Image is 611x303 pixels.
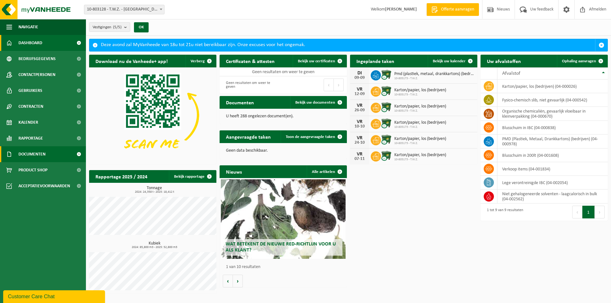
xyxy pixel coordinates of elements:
[298,59,335,63] span: Bekijk uw certificaten
[497,162,608,176] td: verkoop items (04-001834)
[481,55,527,67] h2: Uw afvalstoffen
[18,99,43,114] span: Contracten
[220,96,260,108] h2: Documenten
[293,55,346,67] a: Bekijk uw certificaten
[353,92,366,96] div: 12-09
[221,179,346,259] a: Wat betekent de nieuwe RED-richtlijn voor u als klant?
[281,130,346,143] a: Toon de aangevraagde taken
[223,78,280,92] div: Geen resultaten om weer te geven
[290,96,346,109] a: Bekijk uw documenten
[394,153,446,158] span: Karton/papier, los (bedrijven)
[18,178,70,194] span: Acceptatievoorwaarden
[381,86,392,96] img: WB-1100-CU
[394,93,446,97] span: 10-805173 - T.W.Z.
[353,76,366,80] div: 09-09
[89,67,216,163] img: Download de VHEPlus App
[394,141,446,145] span: 10-805173 - T.W.Z.
[18,130,43,146] span: Rapportage
[295,100,335,105] span: Bekijk uw documenten
[89,55,174,67] h2: Download nu de Vanheede+ app!
[226,148,341,153] p: Geen data beschikbaar.
[226,114,341,119] p: U heeft 288 ongelezen document(en).
[113,25,122,29] count: (5/5)
[92,241,216,249] h3: Kubiek
[353,152,366,157] div: VR
[394,109,446,113] span: 10-805173 - T.W.Z.
[350,55,401,67] h2: Ingeplande taken
[286,135,335,139] span: Toon de aangevraagde taken
[426,3,479,16] a: Offerte aanvragen
[92,190,216,194] span: 2024: 24,358 t - 2025: 18,412 t
[381,69,392,80] img: WB-1100-CU
[307,165,346,178] a: Alle artikelen
[353,135,366,141] div: VR
[18,19,38,35] span: Navigatie
[497,93,608,107] td: fysico-chemisch slib, niet gevaarlijk (04-000542)
[595,206,605,218] button: Next
[381,150,392,161] img: WB-1100-CU
[101,39,595,51] div: Deze avond zal MyVanheede van 18u tot 21u niet bereikbaar zijn. Onze excuses voor het ongemak.
[394,136,446,141] span: Karton/papier, los (bedrijven)
[353,108,366,113] div: 26-09
[497,79,608,93] td: karton/papier, los (bedrijven) (04-000026)
[428,55,477,67] a: Bekijk uw kalender
[18,51,56,67] span: Bedrijfsgegevens
[18,83,42,99] span: Gebruikers
[353,87,366,92] div: VR
[353,103,366,108] div: VR
[220,165,248,178] h2: Nieuws
[18,67,55,83] span: Contactpersonen
[562,59,596,63] span: Ophaling aanvragen
[394,88,446,93] span: Karton/papier, los (bedrijven)
[191,59,205,63] span: Verberg
[582,206,595,218] button: 1
[394,104,446,109] span: Karton/papier, los (bedrijven)
[18,35,42,51] span: Dashboard
[433,59,466,63] span: Bekijk uw kalender
[84,5,165,14] span: 10-803128 - T.W.Z. - EVERGEM
[220,130,277,143] h2: Aangevraagde taken
[223,275,233,287] button: Vorige
[89,22,130,32] button: Vestigingen(5/5)
[220,67,347,76] td: Geen resultaten om weer te geven
[226,265,344,269] p: 1 van 10 resultaten
[18,146,46,162] span: Documenten
[497,107,608,121] td: organische chemicaliën, gevaarlijk vloeibaar in kleinverpakking (04-000670)
[93,23,122,32] span: Vestigingen
[18,114,38,130] span: Kalender
[394,72,474,77] span: Pmd (plastiek, metaal, drankkartons) (bedrijven)
[394,120,446,125] span: Karton/papier, los (bedrijven)
[334,79,344,91] button: Next
[186,55,216,67] button: Verberg
[497,176,608,189] td: Lege verontreinigde IBC (04-002054)
[439,6,476,13] span: Offerte aanvragen
[169,170,216,183] a: Bekijk rapportage
[484,205,523,219] div: 1 tot 9 van 9 resultaten
[353,71,366,76] div: DI
[233,275,243,287] button: Volgende
[353,124,366,129] div: 10-10
[557,55,607,67] a: Ophaling aanvragen
[220,55,281,67] h2: Certificaten & attesten
[226,242,336,253] span: Wat betekent de nieuwe RED-richtlijn voor u als klant?
[497,121,608,134] td: blusschuim in IBC (04-000838)
[89,170,154,182] h2: Rapportage 2025 / 2024
[497,189,608,203] td: niet gehalogeneerde solventen - laagcalorisch in bulk (04-002562)
[381,118,392,129] img: WB-1100-CU
[497,134,608,148] td: PMD (Plastiek, Metaal, Drankkartons) (bedrijven) (04-000978)
[3,289,106,303] iframe: chat widget
[353,157,366,161] div: 07-11
[353,141,366,145] div: 24-10
[572,206,582,218] button: Previous
[381,102,392,113] img: WB-1100-CU
[134,22,149,32] button: OK
[394,125,446,129] span: 10-805173 - T.W.Z.
[497,148,608,162] td: blusschuim in 200lt (04-001608)
[92,246,216,249] span: 2024: 85,800 m3 - 2025: 52,800 m3
[381,134,392,145] img: WB-1100-CU
[502,71,520,76] span: Afvalstof
[84,5,164,14] span: 10-803128 - T.W.Z. - EVERGEM
[353,119,366,124] div: VR
[394,158,446,162] span: 10-805173 - T.W.Z.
